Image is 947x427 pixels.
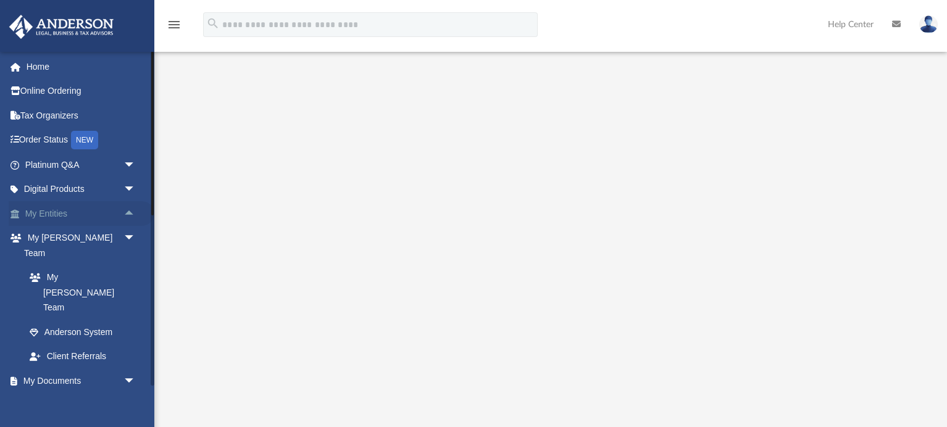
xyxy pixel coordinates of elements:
[9,201,154,226] a: My Entitiesarrow_drop_up
[123,226,148,251] span: arrow_drop_down
[71,131,98,149] div: NEW
[9,368,148,393] a: My Documentsarrow_drop_down
[123,177,148,202] span: arrow_drop_down
[9,226,148,265] a: My [PERSON_NAME] Teamarrow_drop_down
[919,15,938,33] img: User Pic
[9,79,154,104] a: Online Ordering
[9,103,154,128] a: Tax Organizers
[17,265,142,320] a: My [PERSON_NAME] Team
[17,344,148,369] a: Client Referrals
[6,15,117,39] img: Anderson Advisors Platinum Portal
[9,128,154,153] a: Order StatusNEW
[123,368,148,394] span: arrow_drop_down
[9,152,154,177] a: Platinum Q&Aarrow_drop_down
[17,320,148,344] a: Anderson System
[123,201,148,226] span: arrow_drop_up
[167,17,181,32] i: menu
[9,54,154,79] a: Home
[123,152,148,178] span: arrow_drop_down
[9,177,154,202] a: Digital Productsarrow_drop_down
[206,17,220,30] i: search
[167,23,181,32] a: menu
